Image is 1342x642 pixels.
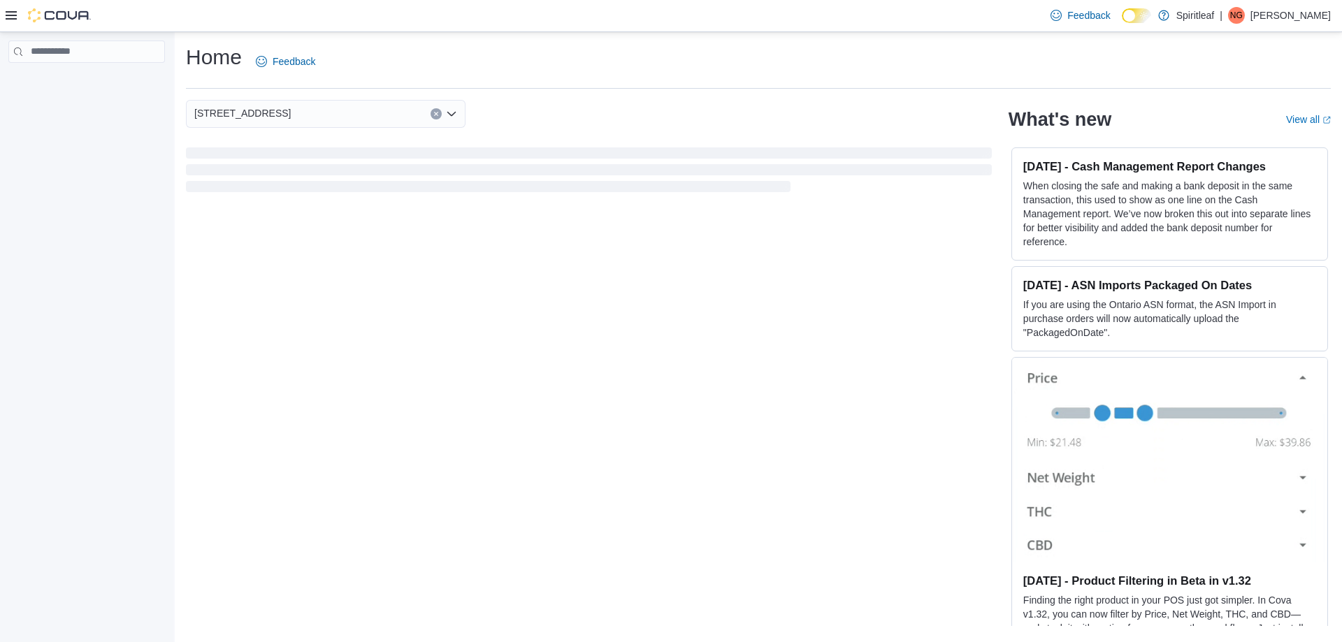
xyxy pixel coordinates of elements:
a: Feedback [1045,1,1116,29]
p: If you are using the Ontario ASN format, the ASN Import in purchase orders will now automatically... [1023,298,1316,340]
span: Dark Mode [1122,23,1123,24]
h3: [DATE] - Product Filtering in Beta in v1.32 [1023,574,1316,588]
h2: What's new [1009,108,1111,131]
img: Cova [28,8,91,22]
svg: External link [1322,116,1331,124]
span: [STREET_ADDRESS] [194,105,291,122]
button: Open list of options [446,108,457,119]
span: Feedback [1067,8,1110,22]
p: | [1220,7,1222,24]
h3: [DATE] - Cash Management Report Changes [1023,159,1316,173]
h3: [DATE] - ASN Imports Packaged On Dates [1023,278,1316,292]
button: Clear input [431,108,442,119]
h1: Home [186,43,242,71]
div: Natalia G [1228,7,1245,24]
span: Loading [186,150,992,195]
span: Feedback [273,54,315,68]
nav: Complex example [8,66,165,99]
a: Feedback [250,48,321,75]
a: View allExternal link [1286,114,1331,125]
input: Dark Mode [1122,8,1151,23]
p: When closing the safe and making a bank deposit in the same transaction, this used to show as one... [1023,179,1316,249]
p: Spiritleaf [1176,7,1214,24]
span: NG [1230,7,1243,24]
p: [PERSON_NAME] [1250,7,1331,24]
